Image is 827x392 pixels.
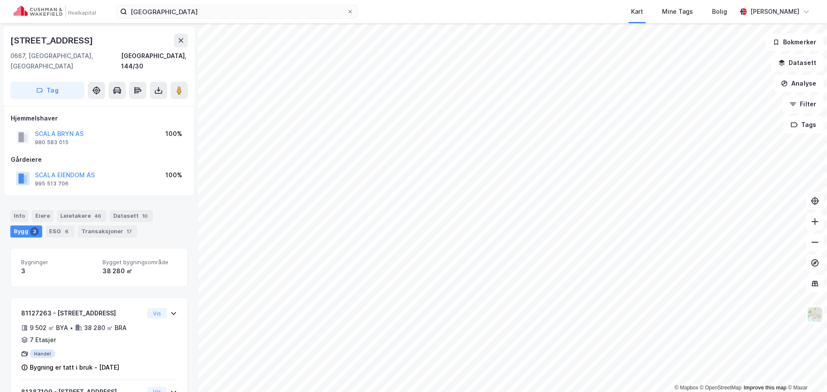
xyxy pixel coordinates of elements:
button: Bokmerker [765,34,824,51]
div: 7 Etasjer [30,335,56,345]
button: Vis [147,308,167,318]
img: cushman-wakefield-realkapital-logo.202ea83816669bd177139c58696a8fa1.svg [14,6,96,18]
div: 6 [62,227,71,236]
div: ESG [46,225,75,238]
div: 100% [165,170,182,180]
div: 46 [93,212,103,220]
iframe: Chat Widget [784,351,827,392]
div: Mine Tags [662,6,693,17]
div: Eiere [32,210,53,222]
div: Leietakere [57,210,106,222]
div: 0667, [GEOGRAPHIC_DATA], [GEOGRAPHIC_DATA] [10,51,121,71]
div: Hjemmelshaver [11,113,187,123]
div: 38 280 ㎡ BRA [84,323,127,333]
div: Bygning er tatt i bruk - [DATE] [30,362,119,373]
a: Improve this map [744,385,787,391]
div: Gårdeiere [11,154,187,165]
div: 9 502 ㎡ BYA [30,323,68,333]
span: Bygninger [21,259,96,266]
button: Tags [783,116,824,133]
div: • [70,324,73,331]
div: 81127263 - [STREET_ADDRESS] [21,308,144,318]
img: Z [807,306,823,323]
div: 10 [140,212,149,220]
div: 17 [125,227,134,236]
div: 38 280 ㎡ [103,266,177,276]
div: 980 583 015 [35,139,68,146]
button: Tag [10,82,84,99]
a: Mapbox [675,385,698,391]
div: Bygg [10,225,42,238]
input: Søk på adresse, matrikkel, gårdeiere, leietakere eller personer [127,5,347,18]
div: Transaksjoner [78,225,137,238]
div: Bolig [712,6,727,17]
div: Info [10,210,28,222]
div: [STREET_ADDRESS] [10,34,95,47]
div: Datasett [110,210,153,222]
a: OpenStreetMap [700,385,742,391]
button: Filter [782,96,824,113]
div: [PERSON_NAME] [750,6,799,17]
div: Kart [631,6,643,17]
div: 3 [30,227,39,236]
div: [GEOGRAPHIC_DATA], 144/30 [121,51,188,71]
div: Kontrollprogram for chat [784,351,827,392]
div: 3 [21,266,96,276]
button: Analyse [774,75,824,92]
div: 100% [165,129,182,139]
div: 995 513 706 [35,180,68,187]
span: Bygget bygningsområde [103,259,177,266]
button: Datasett [771,54,824,71]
